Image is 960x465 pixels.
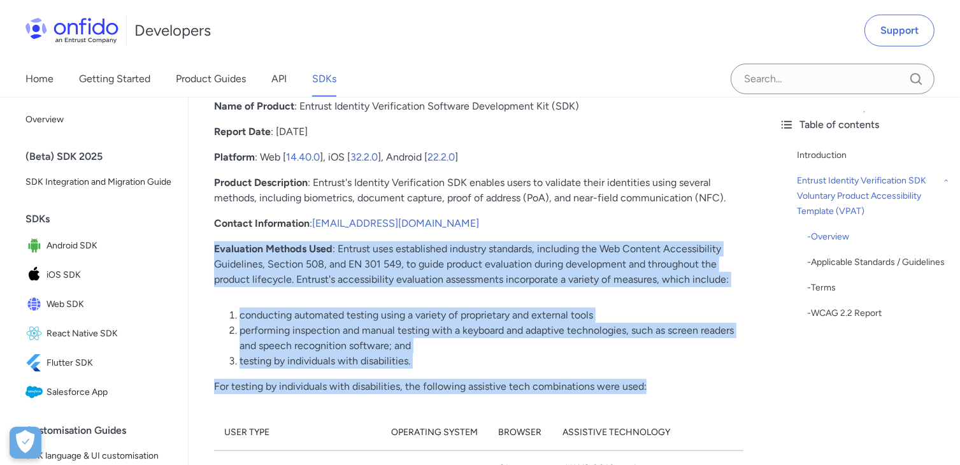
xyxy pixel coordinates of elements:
[489,415,552,451] th: Browser
[807,255,950,270] a: -Applicable Standards / Guidelines
[214,243,333,255] strong: Evaluation Methods Used
[47,296,173,313] span: Web SDK
[20,349,178,377] a: IconFlutter SDKFlutter SDK
[731,64,935,94] input: Onfido search input field
[25,61,54,97] a: Home
[25,383,47,401] img: IconSalesforce App
[25,266,47,284] img: IconiOS SDK
[10,427,41,459] button: Open Preferences
[214,151,255,163] strong: Platform
[20,169,178,195] a: SDK Integration and Migration Guide
[25,112,173,127] span: Overview
[25,144,183,169] div: (Beta) SDK 2025
[807,255,950,270] div: - Applicable Standards / Guidelines
[214,125,271,138] strong: Report Date
[807,306,950,321] div: - WCAG 2.2 Report
[214,124,743,139] p: : [DATE]
[779,117,950,132] div: Table of contents
[214,241,743,287] p: : Entrust uses established industry standards, including the Web Content Accessibility Guidelines...
[47,237,173,255] span: Android SDK
[47,325,173,343] span: React Native SDK
[20,378,178,406] a: IconSalesforce AppSalesforce App
[214,216,743,231] p: :
[312,61,336,97] a: SDKs
[10,427,41,459] div: Cookie Preferences
[20,320,178,348] a: IconReact Native SDKReact Native SDK
[214,100,294,112] strong: Name of Product
[214,150,743,165] p: : Web [ ], iOS [ ], Android [ ]
[797,173,950,219] a: Entrust Identity Verification SDK Voluntary Product Accessibility Template (VPAT)
[350,151,378,163] a: 32.2.0
[552,415,743,451] th: Assistive technology
[134,20,211,41] h1: Developers
[214,99,743,114] p: : Entrust Identity Verification Software Development Kit (SDK)
[214,379,743,394] p: For testing by individuals with disabilities, the following assistive tech combinations were used:
[20,232,178,260] a: IconAndroid SDKAndroid SDK
[25,448,173,464] span: SDK language & UI customisation
[20,290,178,318] a: IconWeb SDKWeb SDK
[807,229,950,245] a: -Overview
[807,306,950,321] a: -WCAG 2.2 Report
[25,206,183,232] div: SDKs
[25,325,47,343] img: IconReact Native SDK
[25,296,47,313] img: IconWeb SDK
[47,383,173,401] span: Salesforce App
[25,354,47,372] img: IconFlutter SDK
[797,148,950,163] a: Introduction
[807,280,950,296] div: - Terms
[214,175,743,206] p: : Entrust's Identity Verification SDK enables users to validate their identities using several me...
[20,107,178,132] a: Overview
[312,217,479,229] a: [EMAIL_ADDRESS][DOMAIN_NAME]
[20,261,178,289] a: IconiOS SDKiOS SDK
[47,354,173,372] span: Flutter SDK
[286,151,320,163] a: 14.40.0
[427,151,455,163] a: 22.2.0
[25,175,173,190] span: SDK Integration and Migration Guide
[381,415,489,451] th: Operating system
[214,176,308,189] strong: Product Description
[807,229,950,245] div: - Overview
[240,323,743,354] li: performing inspection and manual testing with a keyboard and adaptive technologies, such as scree...
[240,308,743,323] li: conducting automated testing using a variety of proprietary and external tools
[864,15,935,46] a: Support
[807,280,950,296] a: -Terms
[240,354,743,369] li: testing by individuals with disabilities.
[271,61,287,97] a: API
[25,237,47,255] img: IconAndroid SDK
[25,18,118,43] img: Onfido Logo
[25,418,183,443] div: Customisation Guides
[47,266,173,284] span: iOS SDK
[79,61,150,97] a: Getting Started
[214,415,381,451] th: User type
[176,61,246,97] a: Product Guides
[214,217,310,229] strong: Contact Information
